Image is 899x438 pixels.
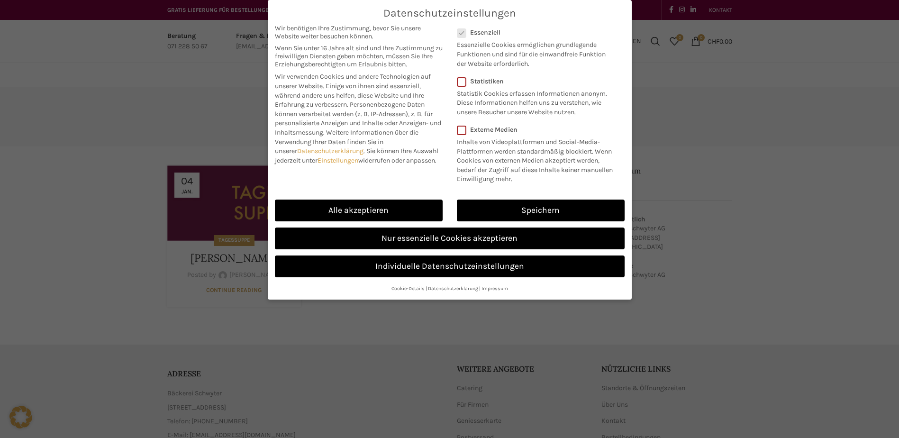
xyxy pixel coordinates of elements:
[297,147,363,155] a: Datenschutzerklärung
[275,73,431,109] span: Wir verwenden Cookies und andere Technologien auf unserer Website. Einige von ihnen sind essenzie...
[275,24,443,40] span: Wir benötigen Ihre Zustimmung, bevor Sie unsere Website weiter besuchen können.
[275,200,443,221] a: Alle akzeptieren
[457,134,618,184] p: Inhalte von Videoplattformen und Social-Media-Plattformen werden standardmäßig blockiert. Wenn Co...
[275,44,443,68] span: Wenn Sie unter 16 Jahre alt sind und Ihre Zustimmung zu freiwilligen Diensten geben möchten, müss...
[481,285,508,292] a: Impressum
[318,156,358,164] a: Einstellungen
[428,285,478,292] a: Datenschutzerklärung
[275,147,438,164] span: Sie können Ihre Auswahl jederzeit unter widerrufen oder anpassen.
[275,128,418,155] span: Weitere Informationen über die Verwendung Ihrer Daten finden Sie in unserer .
[275,255,625,277] a: Individuelle Datenschutzeinstellungen
[275,100,441,137] span: Personenbezogene Daten können verarbeitet werden (z. B. IP-Adressen), z. B. für personalisierte A...
[391,285,425,292] a: Cookie-Details
[457,126,618,134] label: Externe Medien
[457,28,612,36] label: Essenziell
[457,77,612,85] label: Statistiken
[457,36,612,68] p: Essenzielle Cookies ermöglichen grundlegende Funktionen und sind für die einwandfreie Funktion de...
[383,7,516,19] span: Datenschutzeinstellungen
[275,228,625,249] a: Nur essenzielle Cookies akzeptieren
[457,200,625,221] a: Speichern
[457,85,612,117] p: Statistik Cookies erfassen Informationen anonym. Diese Informationen helfen uns zu verstehen, wie...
